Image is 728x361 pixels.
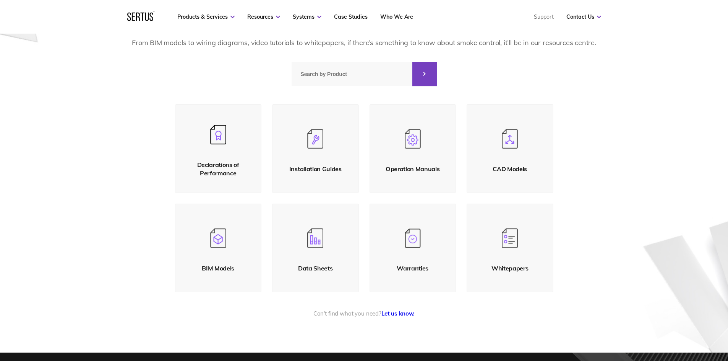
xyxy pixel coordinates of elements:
[386,165,440,173] div: Operation Manuals
[177,13,235,20] a: Products & Services
[380,13,413,20] a: Who We Are
[491,264,528,272] div: Whitepapers
[292,62,412,86] input: Search by Product
[272,104,359,193] a: Installation Guides
[590,272,728,361] iframe: Chat Widget
[298,264,332,272] div: Data Sheets
[467,204,553,292] a: Whitepapers
[272,204,359,292] a: Data Sheets
[202,264,234,272] div: BIM Models
[247,13,280,20] a: Resources
[370,204,456,292] a: Warranties
[289,165,342,173] div: Installation Guides
[334,13,368,20] a: Case Studies
[467,104,553,193] a: CAD Models
[370,104,456,193] a: Operation Manuals
[36,37,692,49] div: From BIM models to wiring diagrams, video tutorials to whitepapers, if there’s something to know ...
[381,310,415,317] a: Let us know.
[183,160,254,178] div: Declarations of Performance
[175,104,262,193] a: Declarations of Performance
[397,264,428,272] div: Warranties
[175,204,262,292] a: BIM Models
[293,13,321,20] a: Systems
[566,13,601,20] a: Contact Us
[534,13,554,20] a: Support
[493,165,527,173] div: CAD Models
